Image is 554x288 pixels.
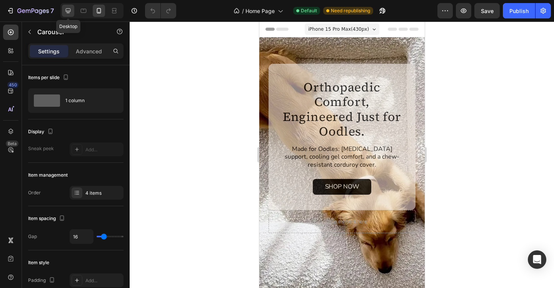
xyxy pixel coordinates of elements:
[76,47,102,55] p: Advanced
[28,233,37,240] div: Gap
[481,8,494,14] span: Save
[3,3,57,18] button: 7
[28,189,41,196] div: Order
[242,7,244,15] span: /
[65,92,112,109] div: 1 column
[70,230,93,243] input: Auto
[28,73,70,83] div: Items per slide
[28,172,68,179] div: Item management
[7,82,18,88] div: 450
[245,7,275,15] span: Home Page
[50,6,54,15] p: 7
[28,214,67,224] div: Item spacing
[301,7,317,14] span: Default
[85,277,122,284] div: Add...
[528,250,546,269] div: Open Intercom Messenger
[145,3,176,18] div: Undo/Redo
[85,190,122,197] div: 4 items
[509,7,529,15] div: Publish
[331,7,370,14] span: Need republishing
[28,145,54,152] div: Sneak peek
[503,3,535,18] button: Publish
[28,275,57,286] div: Padding
[38,47,60,55] p: Settings
[37,27,103,36] p: Carousel
[6,141,18,147] div: Beta
[28,259,49,266] div: Item style
[474,3,500,18] button: Save
[28,127,55,137] div: Display
[259,22,425,288] iframe: Design area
